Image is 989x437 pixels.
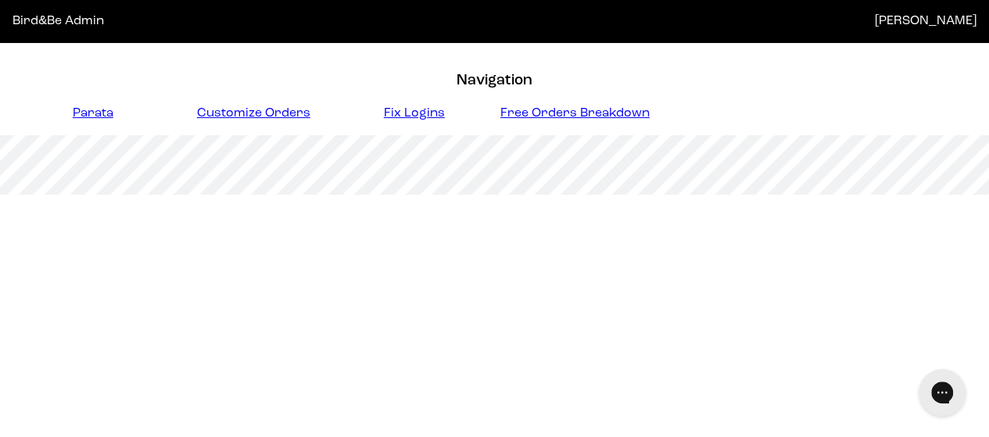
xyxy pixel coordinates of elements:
h3: Navigation [13,70,976,91]
span: Customize Orders [197,107,310,120]
a: Free Orders Breakdown [495,105,656,123]
a: Customize Orders [174,105,335,123]
a: Fix Logins [334,105,495,123]
iframe: Gorgias live chat messenger [911,364,973,421]
span: Free Orders Breakdown [500,107,650,120]
span: [PERSON_NAME] [875,15,976,27]
span: Fix Logins [384,107,445,120]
